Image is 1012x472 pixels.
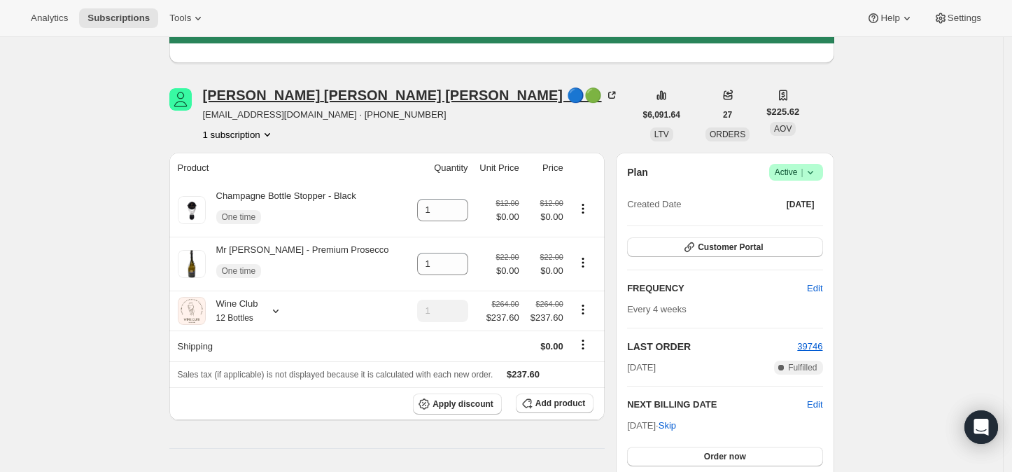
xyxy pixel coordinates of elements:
[540,341,563,352] span: $0.00
[178,196,206,224] img: product img
[203,108,619,122] span: [EMAIL_ADDRESS][DOMAIN_NAME] · [PHONE_NUMBER]
[472,153,523,183] th: Unit Price
[178,250,206,278] img: product img
[643,109,680,120] span: $6,091.64
[635,105,689,125] button: $6,091.64
[203,127,274,141] button: Product actions
[206,297,258,325] div: Wine Club
[161,8,213,28] button: Tools
[528,311,563,325] span: $237.60
[797,341,822,352] a: 39746
[496,253,519,261] small: $22.00
[572,337,594,352] button: Shipping actions
[216,313,253,323] small: 12 Bottles
[797,340,822,354] button: 39746
[491,300,519,308] small: $264.00
[807,398,822,412] button: Edit
[507,369,540,380] span: $237.60
[880,13,899,24] span: Help
[206,189,356,231] div: Champagne Bottle Stopper - Black
[787,199,815,210] span: [DATE]
[627,340,797,354] h2: LAST ORDER
[413,394,502,415] button: Apply discount
[925,8,990,28] button: Settings
[627,447,822,466] button: Order now
[654,130,669,139] span: LTV
[627,282,807,296] h2: FREQUENCY
[516,394,593,413] button: Add product
[627,398,807,412] h2: NEXT BILLING DATE
[710,130,745,139] span: ORDERS
[87,13,150,24] span: Subscriptions
[22,8,76,28] button: Analytics
[535,398,585,409] span: Add product
[723,109,732,120] span: 27
[788,362,817,373] span: Fulfilled
[627,197,681,211] span: Created Date
[627,165,648,179] h2: Plan
[528,210,563,224] span: $0.00
[659,419,676,433] span: Skip
[222,211,256,223] span: One time
[799,277,831,300] button: Edit
[496,264,519,278] span: $0.00
[858,8,922,28] button: Help
[627,237,822,257] button: Customer Portal
[79,8,158,28] button: Subscriptions
[433,398,493,410] span: Apply discount
[627,361,656,375] span: [DATE]
[178,297,206,325] img: product img
[801,167,803,178] span: |
[536,300,563,308] small: $264.00
[206,243,389,285] div: Mr [PERSON_NAME] - Premium Prosecco
[775,165,817,179] span: Active
[496,199,519,207] small: $12.00
[496,210,519,224] span: $0.00
[807,282,822,296] span: Edit
[572,255,594,270] button: Product actions
[169,331,409,361] th: Shipping
[540,253,563,261] small: $22.00
[523,153,568,183] th: Price
[778,195,823,214] button: [DATE]
[698,242,763,253] span: Customer Portal
[715,105,740,125] button: 27
[169,153,409,183] th: Product
[31,13,68,24] span: Analytics
[486,311,519,325] span: $237.60
[540,199,563,207] small: $12.00
[627,304,687,314] span: Every 4 weeks
[650,415,684,437] button: Skip
[572,201,594,216] button: Product actions
[964,410,998,444] div: Open Intercom Messenger
[774,124,792,134] span: AOV
[409,153,472,183] th: Quantity
[528,264,563,278] span: $0.00
[222,265,256,277] span: One time
[766,105,799,119] span: $225.62
[704,451,746,462] span: Order now
[169,13,191,24] span: Tools
[948,13,981,24] span: Settings
[203,88,619,102] div: [PERSON_NAME] [PERSON_NAME] [PERSON_NAME] 🔵🟢
[169,88,192,111] span: Lori Miller Sagardia 🔵🟢
[572,302,594,317] button: Product actions
[627,420,676,431] span: [DATE] ·
[178,370,493,380] span: Sales tax (if applicable) is not displayed because it is calculated with each new order.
